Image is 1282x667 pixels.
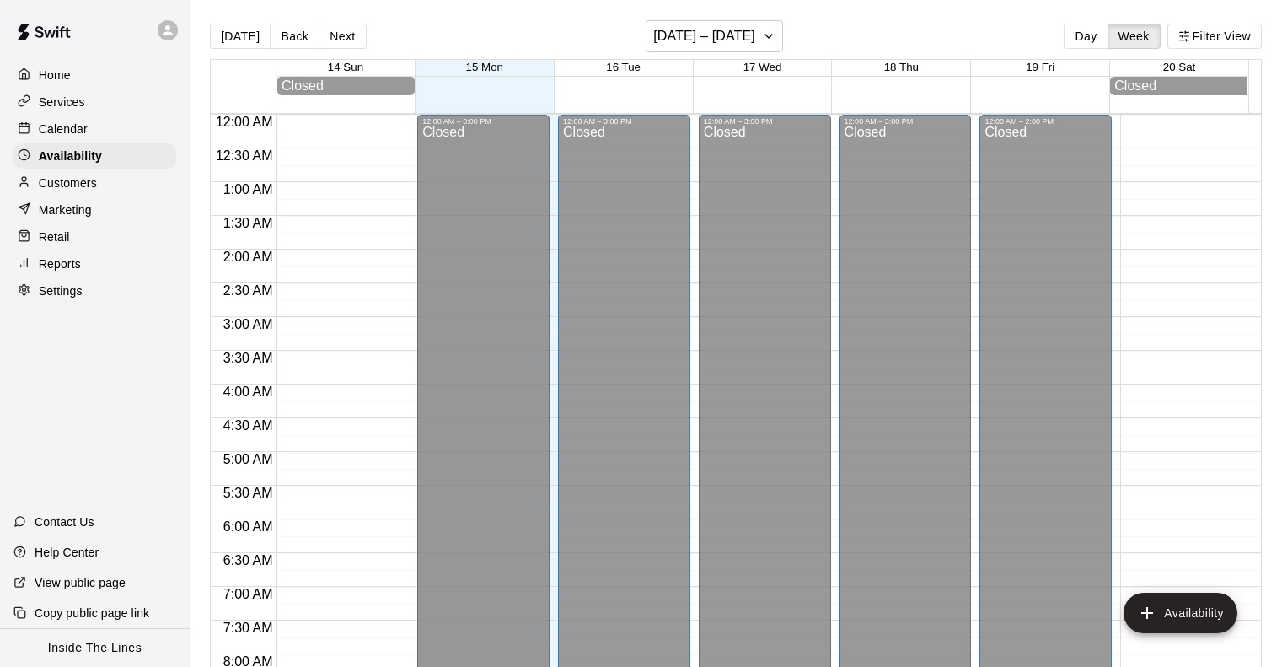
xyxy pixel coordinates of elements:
[219,519,277,534] span: 6:00 AM
[48,639,142,657] p: Inside The Lines
[13,224,176,250] a: Retail
[1108,24,1161,49] button: Week
[39,282,83,299] p: Settings
[39,202,92,218] p: Marketing
[884,61,919,73] button: 18 Thu
[845,117,967,126] div: 12:00 AM – 3:00 PM
[39,256,81,272] p: Reports
[219,351,277,365] span: 3:30 AM
[219,250,277,264] span: 2:00 AM
[422,117,544,126] div: 12:00 AM – 3:00 PM
[35,544,99,561] p: Help Center
[1167,24,1262,49] button: Filter View
[13,278,176,304] a: Settings
[466,61,503,73] button: 15 Mon
[210,24,271,49] button: [DATE]
[743,61,782,73] button: 17 Wed
[606,61,641,73] button: 16 Tue
[219,553,277,567] span: 6:30 AM
[13,62,176,88] a: Home
[219,385,277,399] span: 4:00 AM
[319,24,366,49] button: Next
[39,175,97,191] p: Customers
[39,148,102,164] p: Availability
[219,486,277,500] span: 5:30 AM
[1026,61,1054,73] button: 19 Fri
[219,418,277,433] span: 4:30 AM
[219,216,277,230] span: 1:30 AM
[219,317,277,331] span: 3:00 AM
[646,20,783,52] button: [DATE] – [DATE]
[219,182,277,196] span: 1:00 AM
[13,197,176,223] a: Marketing
[13,170,176,196] a: Customers
[39,94,85,110] p: Services
[219,452,277,466] span: 5:00 AM
[39,67,71,83] p: Home
[13,143,176,169] a: Availability
[212,148,277,163] span: 12:30 AM
[1064,24,1108,49] button: Day
[704,117,826,126] div: 12:00 AM – 3:00 PM
[13,116,176,142] a: Calendar
[1163,61,1196,73] button: 20 Sat
[13,251,176,277] a: Reports
[35,574,126,591] p: View public page
[328,61,363,73] button: 14 Sun
[219,283,277,298] span: 2:30 AM
[563,117,685,126] div: 12:00 AM – 3:00 PM
[1114,78,1243,94] div: Closed
[282,78,410,94] div: Closed
[270,24,319,49] button: Back
[35,605,149,621] p: Copy public page link
[39,121,88,137] p: Calendar
[653,24,755,48] h6: [DATE] – [DATE]
[35,514,94,530] p: Contact Us
[1124,593,1237,633] button: add
[984,117,1107,126] div: 12:00 AM – 2:00 PM
[13,89,176,115] a: Services
[212,115,277,129] span: 12:00 AM
[219,621,277,635] span: 7:30 AM
[39,229,70,245] p: Retail
[219,587,277,601] span: 7:00 AM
